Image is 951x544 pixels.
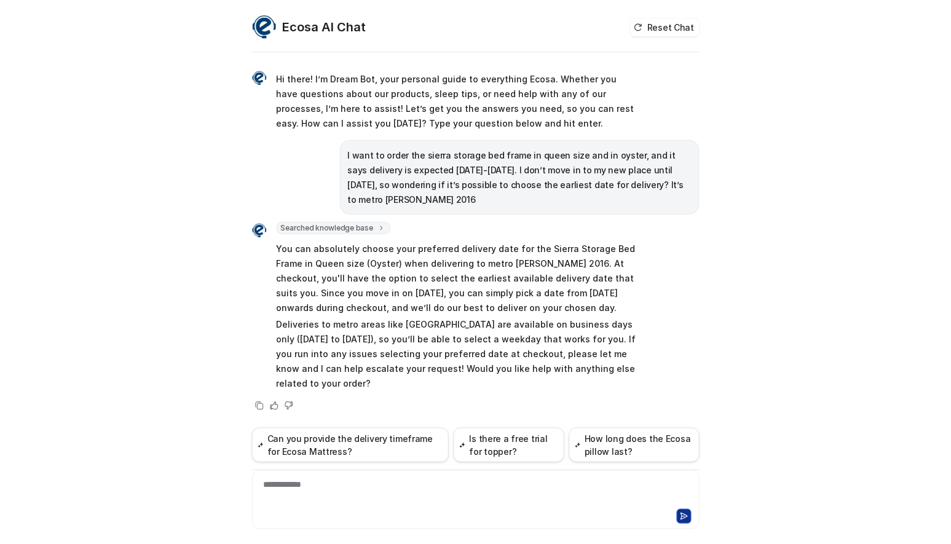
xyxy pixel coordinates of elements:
[569,428,700,462] button: How long does the Ecosa pillow last?
[283,18,366,36] h2: Ecosa AI Chat
[277,317,636,391] p: Deliveries to metro areas like [GEOGRAPHIC_DATA] are available on business days only ([DATE] to [...
[277,222,390,234] span: Searched knowledge base
[252,71,267,85] img: Widget
[454,428,564,462] button: Is there a free trial for topper?
[252,15,277,39] img: Widget
[277,72,636,131] p: Hi there! I’m Dream Bot, your personal guide to everything Ecosa. Whether you have questions abou...
[348,148,692,207] p: I want to order the sierra storage bed frame in queen size and in oyster, and it says delivery is...
[277,242,636,315] p: You can absolutely choose your preferred delivery date for the Sierra Storage Bed Frame in Queen ...
[252,428,449,462] button: Can you provide the delivery timeframe for Ecosa Mattress?
[252,223,267,238] img: Widget
[630,18,699,36] button: Reset Chat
